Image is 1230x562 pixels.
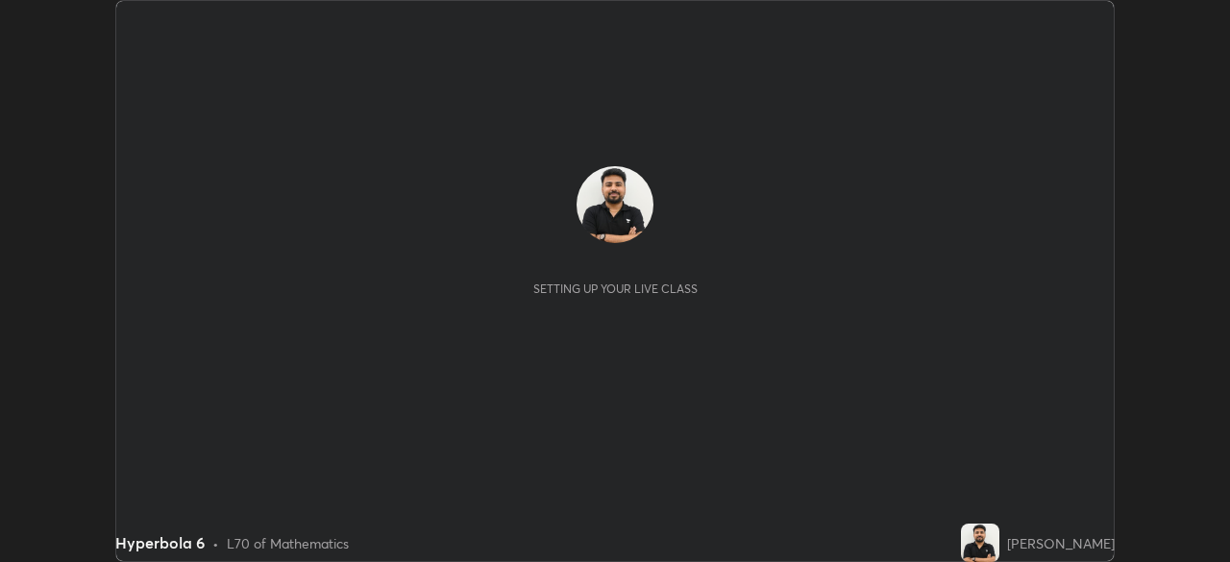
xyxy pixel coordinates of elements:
img: a9ba632262ef428287db51fe8869eec0.jpg [577,166,653,243]
div: Setting up your live class [533,281,698,296]
div: [PERSON_NAME] [1007,533,1115,553]
div: • [212,533,219,553]
div: Hyperbola 6 [115,531,205,554]
img: a9ba632262ef428287db51fe8869eec0.jpg [961,524,999,562]
div: L70 of Mathematics [227,533,349,553]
